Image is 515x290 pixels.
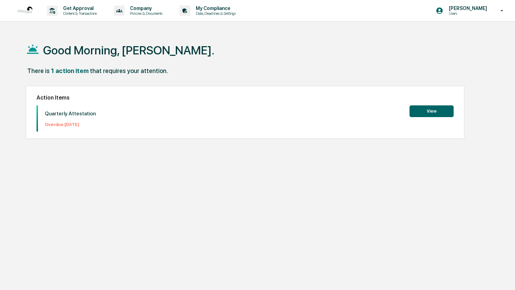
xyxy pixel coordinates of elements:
[443,11,491,16] p: Users
[410,107,454,114] a: View
[190,11,239,16] p: Data, Deadlines & Settings
[17,2,33,19] img: logo
[51,67,89,74] div: 1 action item
[58,11,100,16] p: Content & Transactions
[43,43,214,57] h1: Good Morning, [PERSON_NAME].
[190,6,239,11] p: My Compliance
[37,94,454,101] h2: Action Items
[45,111,96,117] p: Quarterly Attestation
[90,67,168,74] div: that requires your attention.
[124,6,166,11] p: Company
[27,67,50,74] div: There is
[443,6,491,11] p: [PERSON_NAME]
[124,11,166,16] p: Policies & Documents
[58,6,100,11] p: Get Approval
[45,122,96,127] p: Overdue: [DATE]
[410,105,454,117] button: View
